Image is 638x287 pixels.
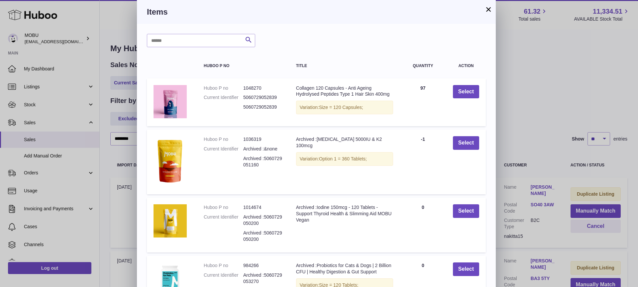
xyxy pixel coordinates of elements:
img: Collagen 120 Capsules - Anti Ageing Hydrolysed Peptides Type 1 Hair Skin 400mg [154,85,187,118]
dd: 5060729052839 [243,94,283,101]
th: Title [289,57,400,75]
th: Action [446,57,486,75]
dd: Archived :&none [243,146,283,152]
button: Select [453,136,479,150]
dd: Archived :5060729050200 [243,214,283,227]
img: Archived :Iodine 150mcg - 120 Tablets - Support Thyroid Health & Slimming Aid MOBU Vegan [154,204,187,238]
div: Collagen 120 Capsules - Anti Ageing Hydrolysed Peptides Type 1 Hair Skin 400mg [296,85,393,98]
th: Huboo P no [197,57,289,75]
dt: Huboo P no [204,262,243,269]
img: Archived :Vitamin D3 5000IU & K2 100mcg [154,136,187,186]
button: Select [453,85,479,99]
td: 0 [400,198,446,252]
dd: Archived :5060729053270 [243,272,283,285]
dd: 5060729052839 [243,104,283,110]
button: Select [453,262,479,276]
h3: Items [147,7,486,17]
dt: Current Identifier [204,94,243,101]
button: Select [453,204,479,218]
span: Size = 120 Capsules; [319,105,363,110]
div: Archived :Iodine 150mcg - 120 Tablets - Support Thyroid Health & Slimming Aid MOBU Vegan [296,204,393,223]
dt: Huboo P no [204,204,243,211]
div: Archived :Probiotics for Cats & Dogs | 2 Billion CFU | Healthy Digestion & Gut Support [296,262,393,275]
dd: Archived :5060729050200 [243,230,283,242]
button: × [484,5,492,13]
div: Variation: [296,101,393,114]
div: Variation: [296,152,393,166]
th: Quantity [400,57,446,75]
dt: Current Identifier [204,146,243,152]
td: 97 [400,78,446,127]
dd: 1036319 [243,136,283,143]
dt: Huboo P no [204,136,243,143]
dd: Archived :5060729051160 [243,155,283,168]
dt: Huboo P no [204,85,243,91]
dd: 1014674 [243,204,283,211]
dd: 1048270 [243,85,283,91]
dt: Current Identifier [204,272,243,285]
span: Option 1 = 360 Tablets; [319,156,367,161]
div: Archived :[MEDICAL_DATA] 5000IU & K2 100mcg [296,136,393,149]
dt: Current Identifier [204,214,243,227]
dd: 984266 [243,262,283,269]
td: -1 [400,130,446,194]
